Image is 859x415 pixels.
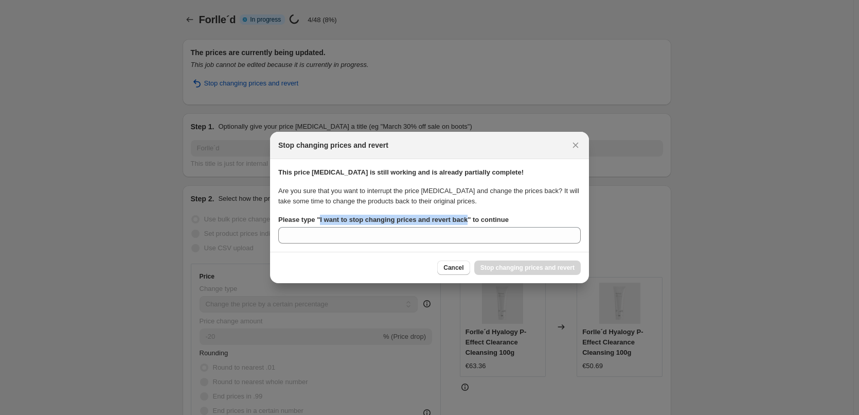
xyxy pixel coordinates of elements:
[568,138,583,152] button: Close
[278,168,524,176] strong: This price [MEDICAL_DATA] is still working and is already partially complete!
[278,186,581,206] p: Are you sure that you want to interrupt the price [MEDICAL_DATA] and change the prices back? It w...
[443,264,463,272] span: Cancel
[278,216,509,223] b: Please type " I want to stop changing prices and revert back " to continue
[437,261,470,275] button: Cancel
[278,140,388,150] h2: Stop changing prices and revert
